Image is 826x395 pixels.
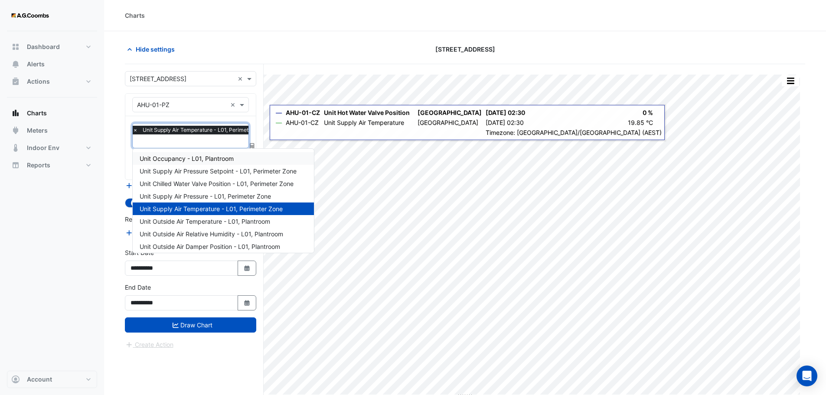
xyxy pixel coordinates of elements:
[125,215,170,224] label: Reference Lines
[140,155,234,162] span: Unit Occupancy - L01, Plantroom
[125,228,189,238] button: Add Reference Line
[125,283,151,292] label: End Date
[238,74,245,83] span: Clear
[27,144,59,152] span: Indoor Env
[7,73,97,90] button: Actions
[11,126,20,135] app-icon: Meters
[27,109,47,118] span: Charts
[131,126,139,134] span: ×
[140,193,271,200] span: Unit Supply Air Pressure - L01, Perimeter Zone
[140,180,294,187] span: Unit Chilled Water Valve Position - L01, Perimeter Zone
[11,161,20,170] app-icon: Reports
[7,122,97,139] button: Meters
[125,42,180,57] button: Hide settings
[136,45,175,54] span: Hide settings
[27,126,48,135] span: Meters
[230,100,238,109] span: Clear
[248,142,256,150] span: Choose Function
[11,109,20,118] app-icon: Charts
[11,60,20,69] app-icon: Alerts
[125,11,145,20] div: Charts
[140,167,297,175] span: Unit Supply Air Pressure Setpoint - L01, Perimeter Zone
[140,218,270,225] span: Unit Outside Air Temperature - L01, Plantroom
[27,42,60,51] span: Dashboard
[7,371,97,388] button: Account
[435,45,495,54] span: [STREET_ADDRESS]
[133,149,314,253] div: Options List
[140,230,283,238] span: Unit Outside Air Relative Humidity - L01, Plantroom
[7,139,97,157] button: Indoor Env
[7,55,97,73] button: Alerts
[243,299,251,307] fa-icon: Select Date
[797,366,817,386] div: Open Intercom Messenger
[7,157,97,174] button: Reports
[782,75,799,86] button: More Options
[140,126,270,134] span: Unit Supply Air Temperature - L01, Perimeter Zone
[11,77,20,86] app-icon: Actions
[7,104,97,122] button: Charts
[27,60,45,69] span: Alerts
[27,77,50,86] span: Actions
[10,7,49,24] img: Company Logo
[27,161,50,170] span: Reports
[125,180,177,190] button: Add Equipment
[125,317,256,333] button: Draw Chart
[140,205,283,212] span: Unit Supply Air Temperature - L01, Perimeter Zone
[140,243,280,250] span: Unit Outside Air Damper Position - L01, Plantroom
[7,38,97,55] button: Dashboard
[11,42,20,51] app-icon: Dashboard
[27,375,52,384] span: Account
[243,264,251,272] fa-icon: Select Date
[125,248,154,257] label: Start Date
[125,340,174,348] app-escalated-ticket-create-button: Please draw the charts first
[11,144,20,152] app-icon: Indoor Env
